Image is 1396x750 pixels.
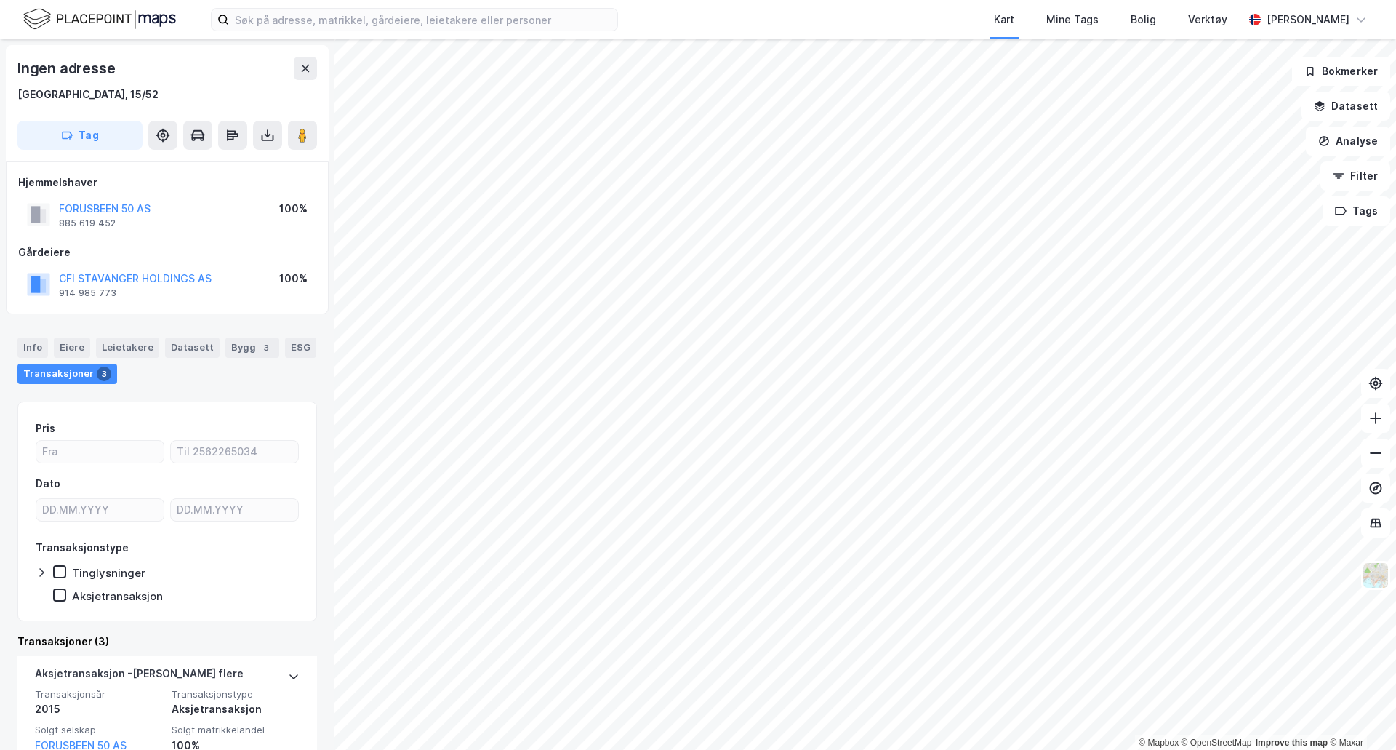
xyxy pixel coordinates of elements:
div: Gårdeiere [18,244,316,261]
div: [GEOGRAPHIC_DATA], 15/52 [17,86,159,103]
span: Transaksjonsår [35,688,163,701]
div: 885 619 452 [59,218,116,229]
div: 2015 [35,701,163,718]
button: Bokmerker [1292,57,1390,86]
a: Improve this map [1256,738,1328,748]
div: Aksjetransaksjon [172,701,300,718]
span: Transaksjonstype [172,688,300,701]
div: Leietakere [96,338,159,358]
div: 3 [97,367,111,381]
div: Tinglysninger [72,566,145,580]
img: Z [1362,562,1389,589]
input: DD.MM.YYYY [171,499,298,521]
input: Fra [36,441,164,463]
div: Kart [994,11,1014,28]
div: Bygg [225,338,279,358]
a: OpenStreetMap [1182,738,1252,748]
div: Dato [36,475,60,492]
div: Datasett [165,338,220,358]
button: Datasett [1301,92,1390,121]
button: Tags [1323,196,1390,226]
span: Solgt matrikkelandel [172,724,300,736]
div: Transaksjoner [17,364,117,384]
button: Filter [1320,161,1390,191]
div: Hjemmelshaver [18,174,316,191]
div: Ingen adresse [17,57,118,80]
div: Info [17,338,48,358]
div: Eiere [54,338,90,358]
div: Transaksjonstype [36,539,129,556]
button: Tag [17,121,143,150]
div: Transaksjoner (3) [17,633,317,650]
div: Pris [36,420,55,437]
input: Til 2562265034 [171,441,298,463]
div: ESG [285,338,316,358]
div: [PERSON_NAME] [1267,11,1349,28]
div: Kontrollprogram for chat [1323,680,1396,750]
div: 100% [279,200,308,218]
button: Analyse [1306,127,1390,156]
div: Bolig [1131,11,1156,28]
div: 100% [279,270,308,287]
iframe: Chat Widget [1323,680,1396,750]
div: 914 985 773 [59,287,116,299]
img: logo.f888ab2527a4732fd821a326f86c7f29.svg [23,7,176,32]
div: Aksjetransaksjon [72,589,163,603]
span: Solgt selskap [35,724,163,736]
input: Søk på adresse, matrikkel, gårdeiere, leietakere eller personer [229,9,617,31]
a: Mapbox [1139,738,1179,748]
div: Aksjetransaksjon - [PERSON_NAME] flere [35,665,244,688]
div: 3 [259,340,273,355]
div: Verktøy [1188,11,1227,28]
input: DD.MM.YYYY [36,499,164,521]
div: Mine Tags [1046,11,1099,28]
